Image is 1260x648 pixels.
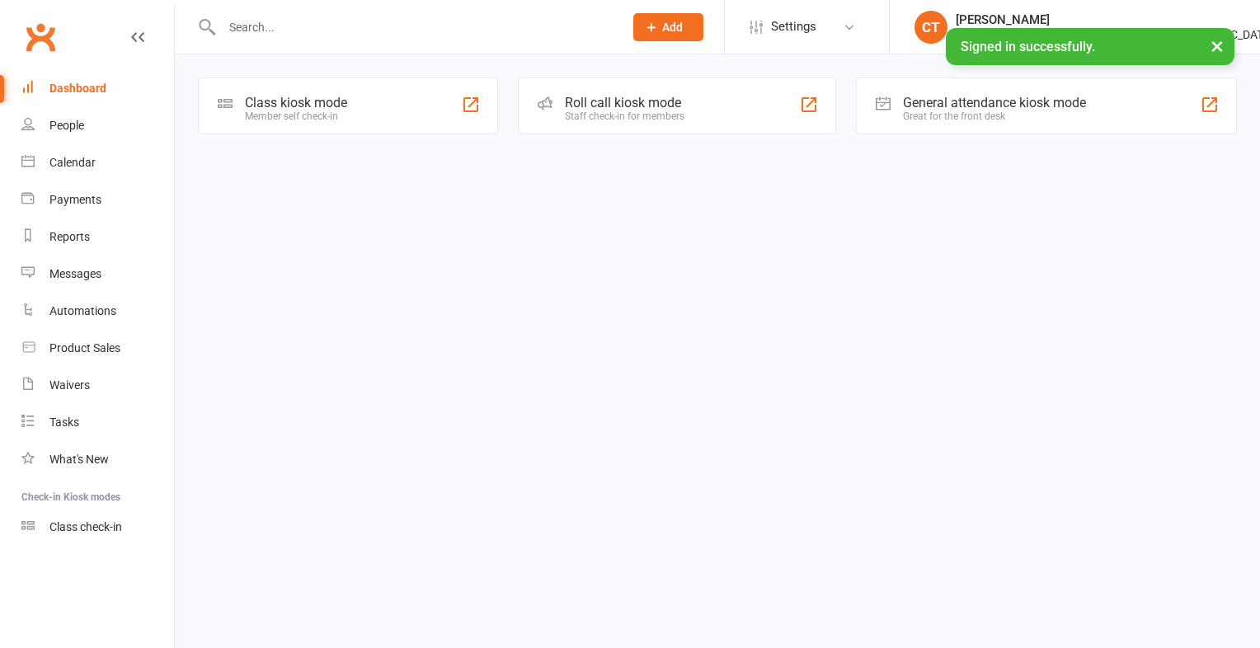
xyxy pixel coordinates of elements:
a: Product Sales [21,330,174,367]
div: Product Sales [49,341,120,355]
div: Tasks [49,416,79,429]
div: Reports [49,230,90,243]
div: General attendance kiosk mode [903,95,1086,110]
a: Reports [21,218,174,256]
div: What's New [49,453,109,466]
div: Automations [49,304,116,317]
a: Dashboard [21,70,174,107]
div: People [49,119,84,132]
a: People [21,107,174,144]
a: Calendar [21,144,174,181]
div: Waivers [49,378,90,392]
span: Settings [771,8,816,45]
div: CT [914,11,947,44]
div: Class kiosk mode [245,95,347,110]
a: What's New [21,441,174,478]
span: Add [662,21,683,34]
a: Clubworx [20,16,61,58]
a: Messages [21,256,174,293]
div: Roll call kiosk mode [565,95,684,110]
a: Payments [21,181,174,218]
button: Add [633,13,703,41]
a: Automations [21,293,174,330]
a: Waivers [21,367,174,404]
a: Class kiosk mode [21,509,174,546]
div: Dashboard [49,82,106,95]
a: Tasks [21,404,174,441]
button: × [1202,28,1232,63]
div: Great for the front desk [903,110,1086,122]
span: Signed in successfully. [961,39,1095,54]
div: Payments [49,193,101,206]
div: Staff check-in for members [565,110,684,122]
div: Member self check-in [245,110,347,122]
input: Search... [217,16,612,39]
div: Messages [49,267,101,280]
div: Class check-in [49,520,122,533]
div: Calendar [49,156,96,169]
